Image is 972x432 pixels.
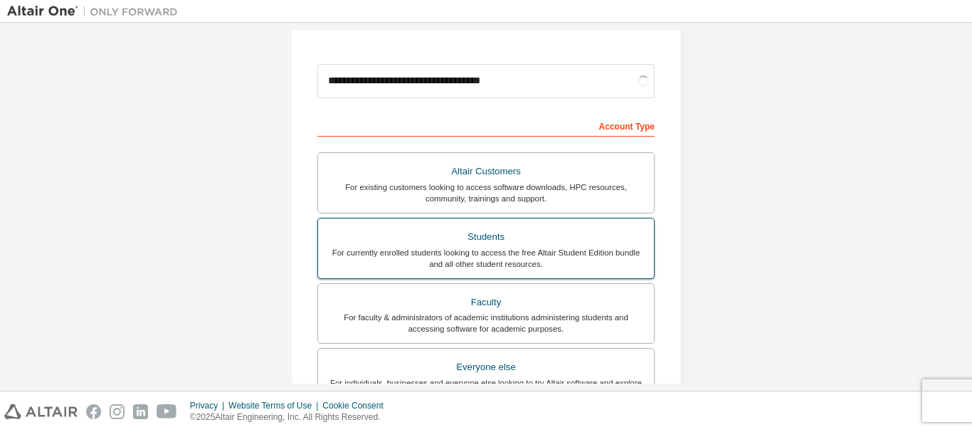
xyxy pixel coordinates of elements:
[7,4,185,19] img: Altair One
[133,404,148,419] img: linkedin.svg
[327,293,645,312] div: Faculty
[327,357,645,377] div: Everyone else
[110,404,125,419] img: instagram.svg
[327,162,645,181] div: Altair Customers
[322,400,391,411] div: Cookie Consent
[327,181,645,204] div: For existing customers looking to access software downloads, HPC resources, community, trainings ...
[190,400,228,411] div: Privacy
[4,404,78,419] img: altair_logo.svg
[228,400,322,411] div: Website Terms of Use
[86,404,101,419] img: facebook.svg
[157,404,177,419] img: youtube.svg
[327,227,645,247] div: Students
[327,312,645,334] div: For faculty & administrators of academic institutions administering students and accessing softwa...
[190,411,392,423] p: © 2025 Altair Engineering, Inc. All Rights Reserved.
[327,247,645,270] div: For currently enrolled students looking to access the free Altair Student Edition bundle and all ...
[327,377,645,400] div: For individuals, businesses and everyone else looking to try Altair software and explore our prod...
[317,114,655,137] div: Account Type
